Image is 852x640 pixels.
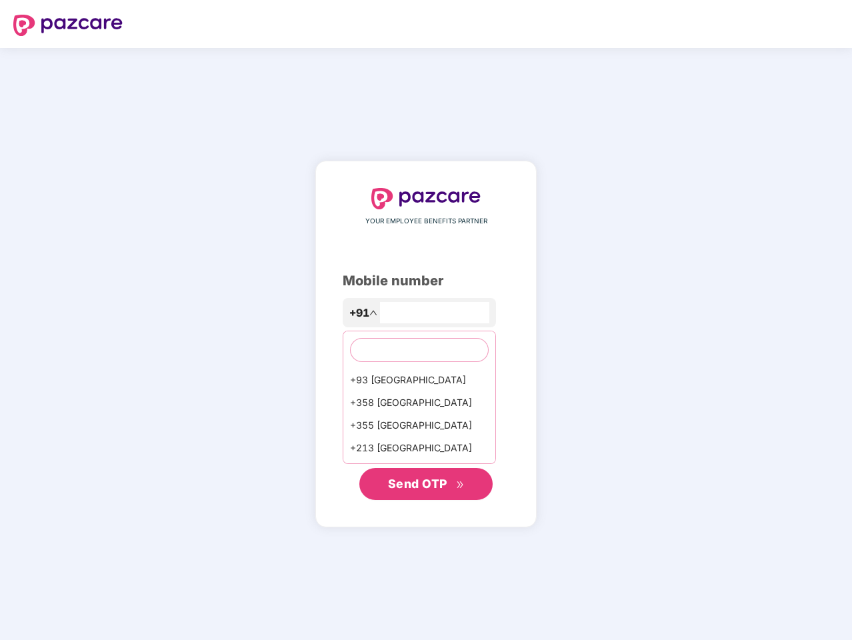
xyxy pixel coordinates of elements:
span: double-right [456,481,465,489]
button: Send OTPdouble-right [359,468,493,500]
img: logo [13,15,123,36]
div: Mobile number [343,271,509,291]
span: Send OTP [388,477,447,491]
div: +1684 AmericanSamoa [343,459,495,482]
span: +91 [349,305,369,321]
div: +213 [GEOGRAPHIC_DATA] [343,437,495,459]
span: YOUR EMPLOYEE BENEFITS PARTNER [365,216,487,227]
div: +358 [GEOGRAPHIC_DATA] [343,391,495,414]
img: logo [371,188,481,209]
div: +355 [GEOGRAPHIC_DATA] [343,414,495,437]
span: up [369,309,377,317]
div: +93 [GEOGRAPHIC_DATA] [343,369,495,391]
